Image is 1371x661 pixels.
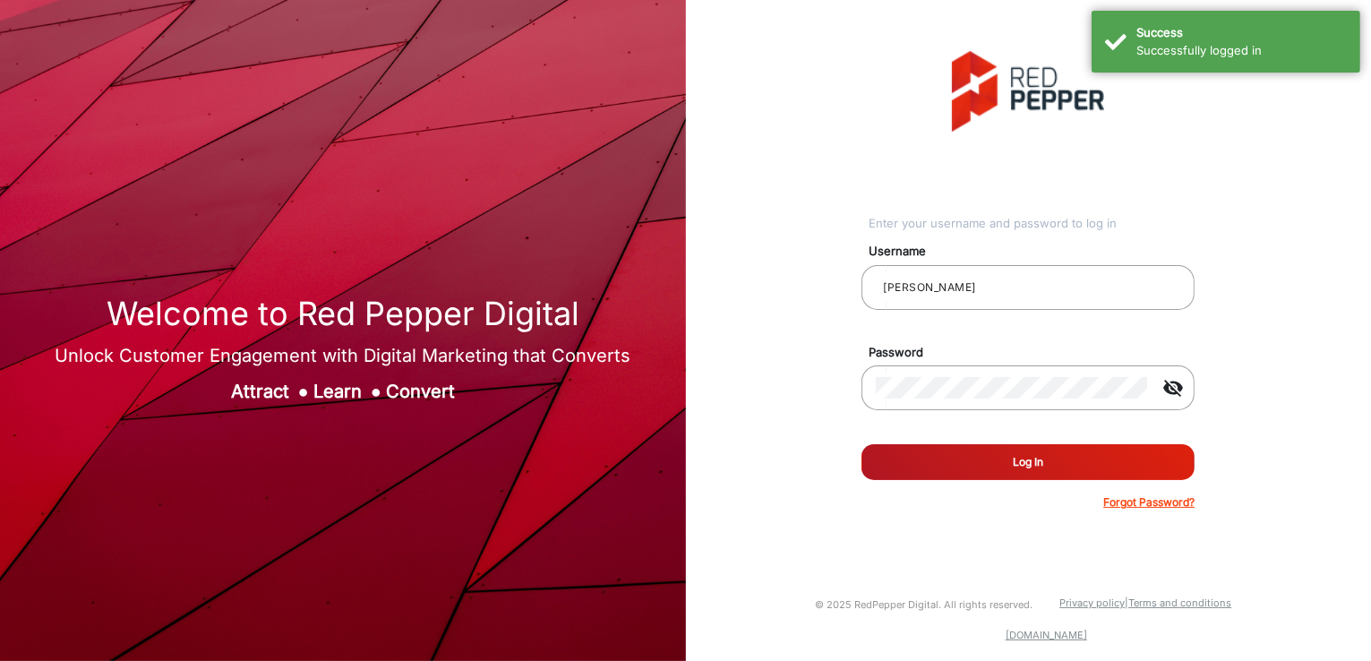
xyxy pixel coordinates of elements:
input: Your username [876,277,1180,298]
button: Log In [861,444,1195,480]
mat-label: Username [855,243,1215,261]
a: Privacy policy [1059,597,1125,609]
small: © 2025 RedPepper Digital. All rights reserved. [815,598,1033,611]
mat-icon: visibility_off [1152,377,1195,399]
div: Successfully logged in [1136,42,1347,60]
a: Terms and conditions [1128,597,1231,609]
h1: Welcome to Red Pepper Digital [55,295,630,333]
a: [DOMAIN_NAME] [1006,629,1087,641]
img: vmg-logo [952,51,1104,132]
div: Attract Learn Convert [55,378,630,405]
mat-label: Password [855,344,1215,362]
span: ● [298,381,309,402]
div: Success [1136,24,1347,42]
span: ● [371,381,381,402]
div: Unlock Customer Engagement with Digital Marketing that Converts [55,342,630,369]
a: | [1125,597,1128,609]
p: Forgot Password? [1103,494,1195,511]
div: Enter your username and password to log in [869,215,1195,233]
